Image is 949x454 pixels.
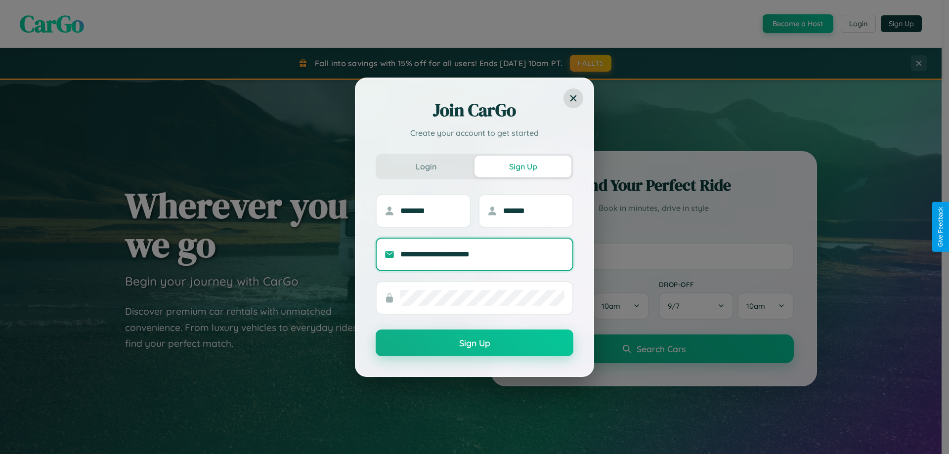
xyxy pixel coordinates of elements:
div: Give Feedback [937,207,944,247]
h2: Join CarGo [376,98,573,122]
p: Create your account to get started [376,127,573,139]
button: Sign Up [474,156,571,177]
button: Login [378,156,474,177]
button: Sign Up [376,330,573,356]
